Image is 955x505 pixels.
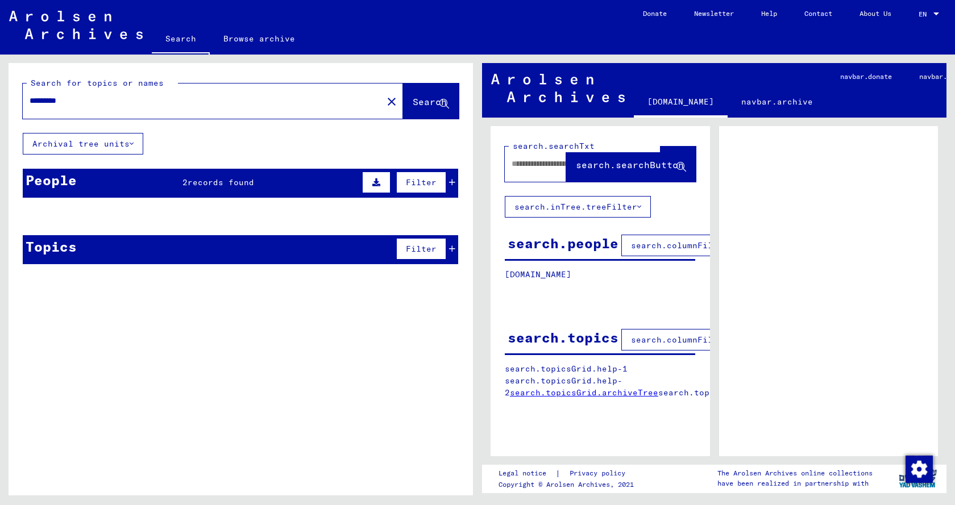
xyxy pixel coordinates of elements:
[510,387,658,398] a: search.topicsGrid.archiveTree
[413,96,447,107] span: Search
[188,177,254,187] span: records found
[396,172,446,193] button: Filter
[26,170,77,190] div: People
[896,464,939,493] img: yv_logo.png
[406,177,437,187] span: Filter
[919,10,931,18] span: EN
[403,84,459,119] button: Search
[513,141,595,151] mat-label: search.searchTxt
[717,468,873,478] p: The Arolsen Archives online collections
[508,327,618,348] div: search.topics
[631,240,763,251] span: search.columnFilter.filter
[717,478,873,489] p: have been realized in partnership with
[499,468,555,479] a: Legal notice
[499,479,639,490] p: Copyright © Arolsen Archives, 2021
[9,11,143,39] img: Arolsen_neg.svg
[505,269,695,281] p: [DOMAIN_NAME]
[210,25,309,52] a: Browse archive
[152,25,210,55] a: Search
[505,196,651,218] button: search.inTree.treeFilter
[505,363,696,399] p: search.topicsGrid.help-1 search.topicsGrid.help-2 search.topicsGrid.manually.
[905,455,932,482] div: Change consent
[576,159,684,170] span: search.searchButton
[634,88,728,118] a: [DOMAIN_NAME]
[385,95,398,108] mat-icon: close
[566,147,696,182] button: search.searchButton
[906,456,933,483] img: Change consent
[396,238,446,260] button: Filter
[621,235,773,256] button: search.columnFilter.filter
[23,133,143,155] button: Archival tree units
[560,468,639,479] a: Privacy policy
[491,74,625,102] img: Arolsen_neg.svg
[621,329,773,350] button: search.columnFilter.filter
[380,90,403,112] button: Clear
[499,468,639,479] div: |
[827,63,906,90] a: navbar.donate
[728,88,827,115] a: navbar.archive
[631,335,763,345] span: search.columnFilter.filter
[508,233,618,253] div: search.people
[182,177,188,187] span: 2
[406,244,437,254] span: Filter
[31,78,164,88] mat-label: Search for topics or names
